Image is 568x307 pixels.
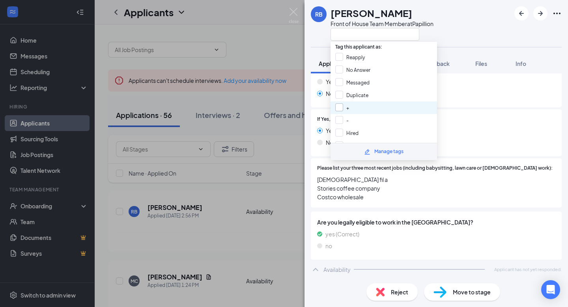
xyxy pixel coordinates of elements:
[391,288,408,296] span: Reject
[315,10,323,18] div: RB
[317,116,393,123] span: If Yes, do you have a work permit?
[364,149,370,155] svg: Pencil
[453,288,491,296] span: Move to stage
[323,266,351,273] div: Availability
[331,20,433,28] div: Front of House Team Member at Papillion
[331,6,412,20] h1: [PERSON_NAME]
[541,280,560,299] div: Open Intercom Messenger
[331,39,387,51] span: Tag this applicant as:
[514,6,529,21] button: ArrowLeftNew
[317,218,555,227] span: Are you legally eligible to work in the [GEOGRAPHIC_DATA]?
[552,9,562,18] svg: Ellipses
[326,138,333,147] span: No
[494,266,562,273] span: Applicant has not yet responded.
[311,265,320,274] svg: ChevronUp
[317,165,553,172] span: Please list your three most recent jobs (including babysitting, lawn care or [DEMOGRAPHIC_DATA] w...
[517,9,526,18] svg: ArrowLeftNew
[325,241,332,250] span: no
[326,77,335,86] span: Yes
[475,60,487,67] span: Files
[326,126,335,135] span: Yes
[374,148,404,155] div: Manage tags
[516,60,526,67] span: Info
[326,89,333,98] span: No
[533,6,547,21] button: ArrowRight
[536,9,545,18] svg: ArrowRight
[319,60,349,67] span: Application
[325,230,359,238] span: yes (Correct)
[317,175,555,201] span: [DEMOGRAPHIC_DATA] fil a Stories coffee company Costco wholesale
